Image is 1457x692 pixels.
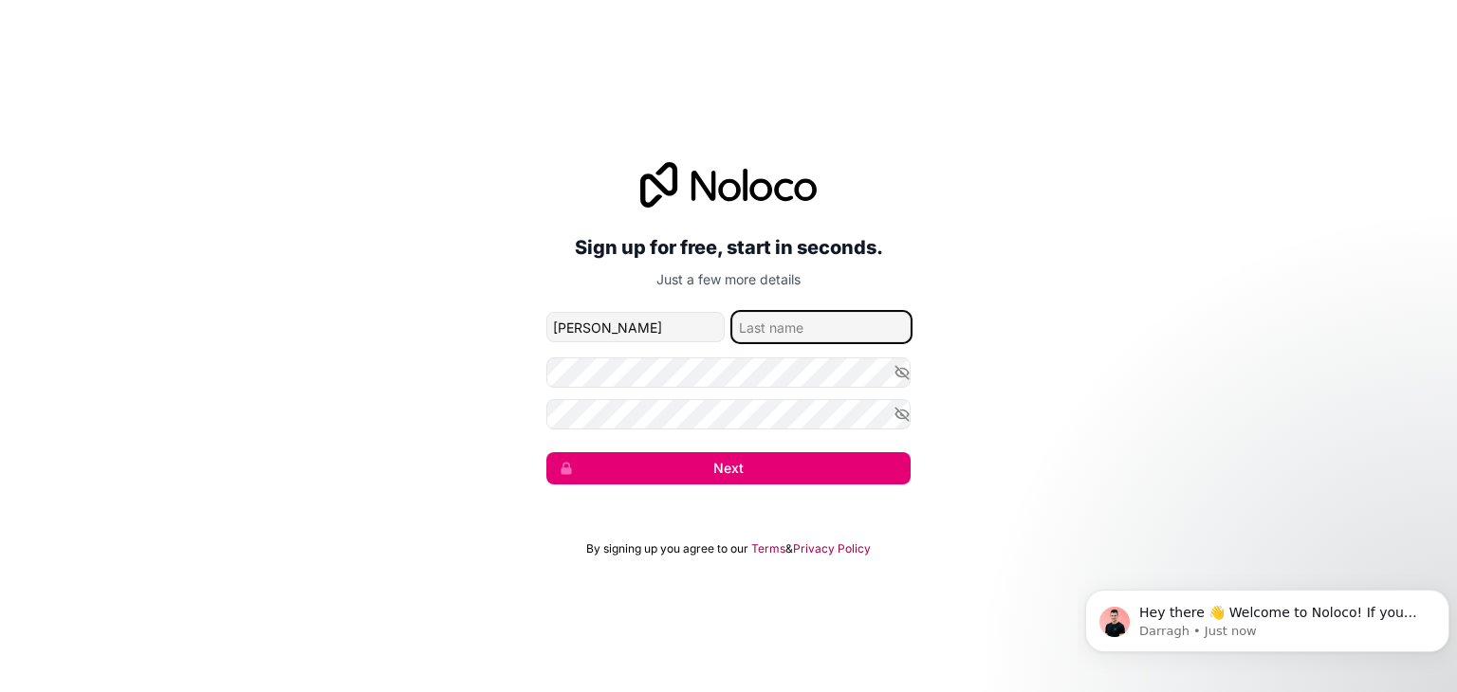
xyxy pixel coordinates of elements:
[586,541,748,556] span: By signing up you agree to our
[732,312,911,342] input: family-name
[546,270,911,289] p: Just a few more details
[546,399,911,429] input: Confirm password
[546,312,725,342] input: given-name
[793,541,871,556] a: Privacy Policy
[785,541,793,556] span: &
[1078,550,1457,683] iframe: Intercom notifications message
[546,357,911,388] input: Password
[546,230,911,264] h2: Sign up for free, start in seconds.
[546,452,911,484] button: Next
[751,541,785,556] a: Terms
